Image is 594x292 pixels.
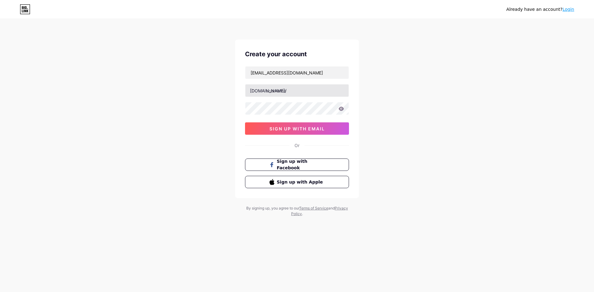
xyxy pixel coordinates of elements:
a: Terms of Service [299,206,328,210]
input: Email [245,66,349,79]
div: Or [295,142,299,149]
button: Sign up with Apple [245,176,349,188]
span: Sign up with Facebook [277,158,325,171]
input: username [245,84,349,97]
button: sign up with email [245,122,349,135]
div: By signing up, you agree to our and . [244,205,350,217]
a: Login [562,7,574,12]
div: Already have an account? [506,6,574,13]
div: [DOMAIN_NAME]/ [250,87,286,94]
button: Sign up with Facebook [245,159,349,171]
span: sign up with email [269,126,325,131]
span: Sign up with Apple [277,179,325,185]
div: Create your account [245,49,349,59]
